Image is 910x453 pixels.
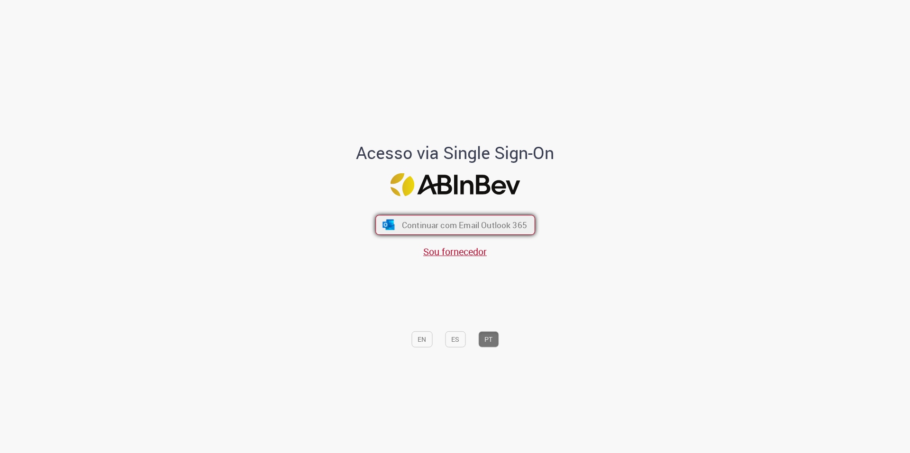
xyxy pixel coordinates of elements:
[445,331,465,347] button: ES
[411,331,432,347] button: EN
[375,215,535,235] button: ícone Azure/Microsoft 360 Continuar com Email Outlook 365
[324,143,587,162] h1: Acesso via Single Sign-On
[401,220,527,231] span: Continuar com Email Outlook 365
[478,331,499,347] button: PT
[423,245,487,258] a: Sou fornecedor
[382,220,395,230] img: ícone Azure/Microsoft 360
[390,173,520,196] img: Logo ABInBev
